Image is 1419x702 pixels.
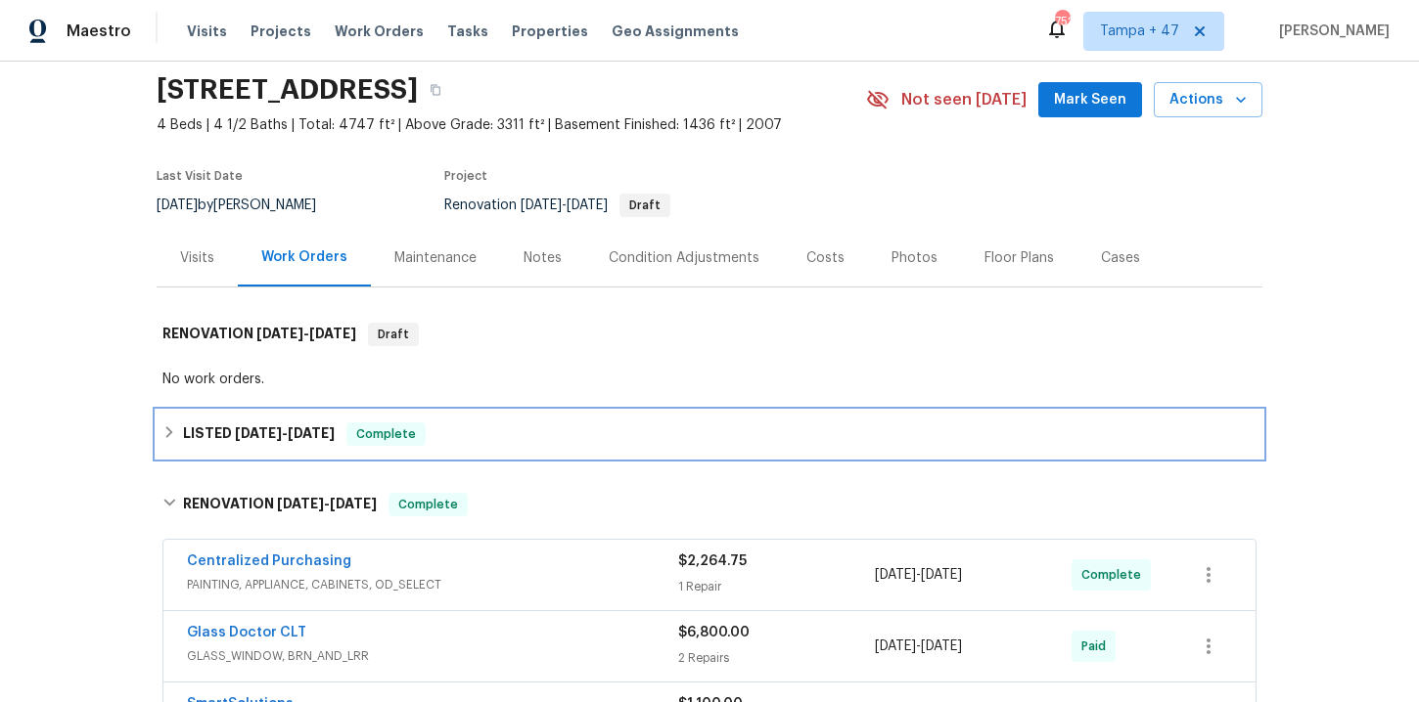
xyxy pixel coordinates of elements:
span: Not seen [DATE] [901,90,1027,110]
span: 4 Beds | 4 1/2 Baths | Total: 4747 ft² | Above Grade: 3311 ft² | Basement Finished: 1436 ft² | 2007 [157,115,866,135]
span: PAINTING, APPLIANCE, CABINETS, OD_SELECT [187,575,678,594]
span: Project [444,170,487,182]
span: Complete [390,495,466,514]
span: - [875,636,962,656]
button: Actions [1154,82,1262,118]
div: Cases [1101,248,1140,268]
span: Complete [1081,565,1149,585]
div: Visits [180,248,214,268]
span: Complete [348,424,424,444]
span: Visits [187,22,227,41]
span: [DATE] [277,497,324,510]
div: Notes [524,248,562,268]
span: - [277,497,377,510]
span: [DATE] [921,639,962,653]
span: Mark Seen [1054,88,1126,112]
div: 1 Repair [678,577,875,596]
div: LISTED [DATE]-[DATE]Complete [157,411,1262,458]
span: [DATE] [875,568,916,582]
span: [DATE] [567,198,608,212]
button: Mark Seen [1038,82,1142,118]
span: [PERSON_NAME] [1271,22,1390,41]
span: [DATE] [157,198,198,212]
div: Floor Plans [984,248,1054,268]
div: Costs [806,248,845,268]
span: Renovation [444,198,670,212]
div: Work Orders [261,247,347,267]
span: Draft [370,325,417,344]
span: $2,264.75 [678,554,747,568]
span: [DATE] [330,497,377,510]
div: 752 [1055,12,1069,31]
span: [DATE] [875,639,916,653]
span: GLASS_WINDOW, BRN_AND_LRR [187,646,678,666]
div: No work orders. [162,370,1257,389]
span: - [875,565,962,585]
span: $6,800.00 [678,626,750,639]
span: - [256,327,356,340]
a: Centralized Purchasing [187,554,351,568]
h6: RENOVATION [183,493,377,516]
span: [DATE] [921,568,962,582]
span: Last Visit Date [157,170,243,182]
span: Projects [251,22,311,41]
span: - [235,426,335,440]
span: [DATE] [309,327,356,340]
span: Tasks [447,24,488,38]
span: Draft [621,199,668,211]
span: Work Orders [335,22,424,41]
button: Copy Address [418,72,453,108]
h6: RENOVATION [162,323,356,346]
div: Photos [892,248,938,268]
div: Maintenance [394,248,477,268]
span: [DATE] [521,198,562,212]
a: Glass Doctor CLT [187,626,306,639]
div: 2 Repairs [678,648,875,668]
div: RENOVATION [DATE]-[DATE]Complete [157,473,1262,536]
span: [DATE] [235,426,282,440]
span: Properties [512,22,588,41]
h6: LISTED [183,422,335,446]
span: Tampa + 47 [1100,22,1179,41]
span: [DATE] [288,426,335,440]
div: Condition Adjustments [609,248,759,268]
span: [DATE] [256,327,303,340]
div: RENOVATION [DATE]-[DATE]Draft [157,303,1262,366]
span: Geo Assignments [612,22,739,41]
span: Paid [1081,636,1114,656]
h2: [STREET_ADDRESS] [157,80,418,100]
span: Maestro [67,22,131,41]
span: Actions [1169,88,1247,112]
div: by [PERSON_NAME] [157,194,340,217]
span: - [521,198,608,212]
